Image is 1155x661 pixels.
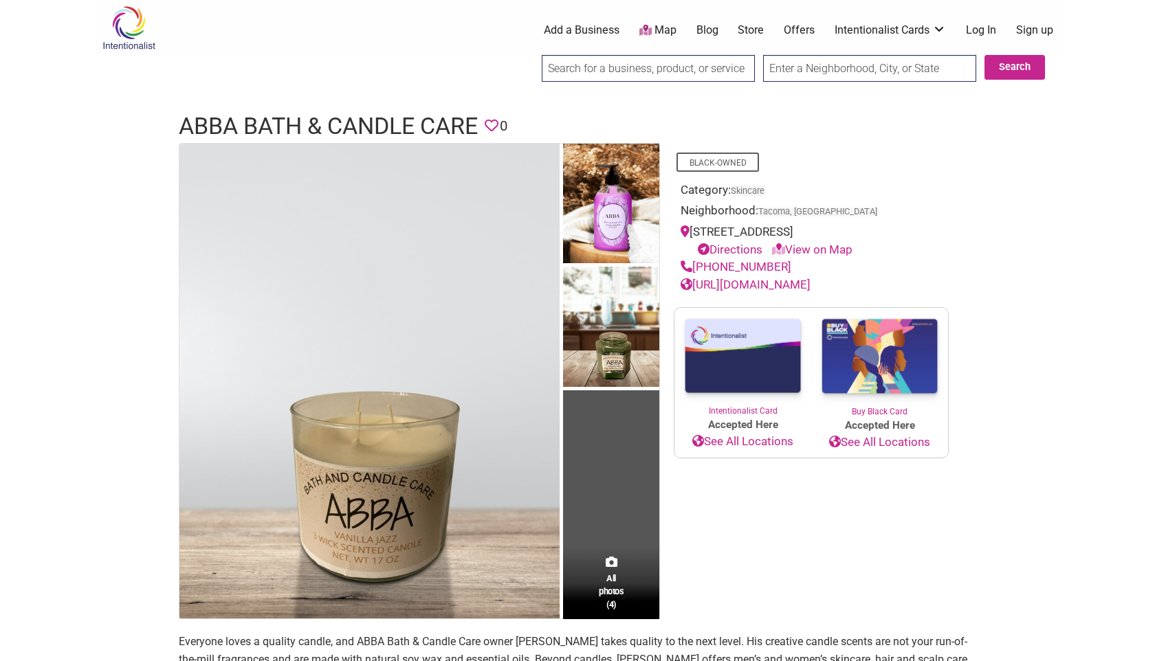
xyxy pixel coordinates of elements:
img: Intentionalist [96,5,162,50]
img: Buy Black Card [811,308,948,405]
div: [STREET_ADDRESS] [681,223,942,258]
button: Search [984,55,1045,80]
a: Intentionalist Card [674,308,811,417]
input: Search for a business, product, or service [542,55,755,82]
span: Accepted Here [811,418,948,434]
div: Neighborhood: [681,202,942,223]
a: Black-Owned [690,158,747,168]
a: See All Locations [811,434,948,451]
a: View on Map [772,243,852,256]
a: [PHONE_NUMBER] [681,260,791,273]
a: Add a Business [544,23,619,38]
img: Intentionalist Card [674,308,811,405]
a: Buy Black Card [811,308,948,418]
a: Log In [966,23,996,38]
input: Enter a Neighborhood, City, or State [763,55,976,82]
a: Intentionalist Cards [835,23,946,38]
a: Store [738,23,764,38]
a: See All Locations [674,433,811,451]
a: Offers [784,23,815,38]
a: Map [639,23,676,38]
img: ABBA Bath & Candle Co candle [179,144,560,619]
a: Blog [696,23,718,38]
a: Sign up [1016,23,1053,38]
a: [URL][DOMAIN_NAME] [681,278,811,291]
span: All photos (4) [599,572,624,611]
a: Directions [698,243,762,256]
h1: ABBA Bath & Candle Care [179,110,478,143]
span: 0 [500,115,507,137]
a: Skincare [731,186,764,196]
div: Category: [681,181,942,203]
span: Tacoma, [GEOGRAPHIC_DATA] [758,208,877,216]
span: Accepted Here [674,417,811,433]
